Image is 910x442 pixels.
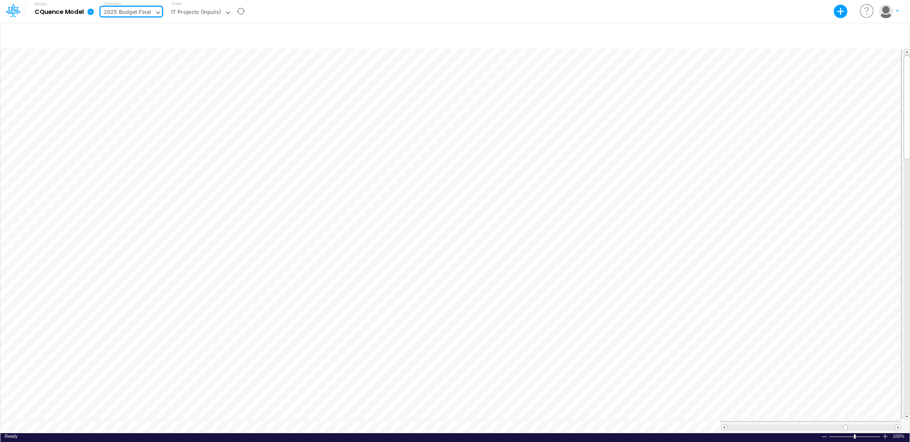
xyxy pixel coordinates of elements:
[882,433,889,439] div: Zoom In
[829,433,882,439] div: Zoom
[104,0,121,7] label: Scenario
[104,8,151,18] div: 2025 Budget Final
[35,8,84,16] b: CQuence Model
[854,434,856,439] div: Zoom
[5,433,18,439] div: In Ready mode
[821,434,828,440] div: Zoom Out
[172,0,181,7] label: View
[171,8,221,18] div: IT Projects (Inputs)
[35,2,47,7] label: Model
[893,433,905,439] span: 100%
[893,433,905,439] div: Zoom level
[5,434,18,439] span: Ready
